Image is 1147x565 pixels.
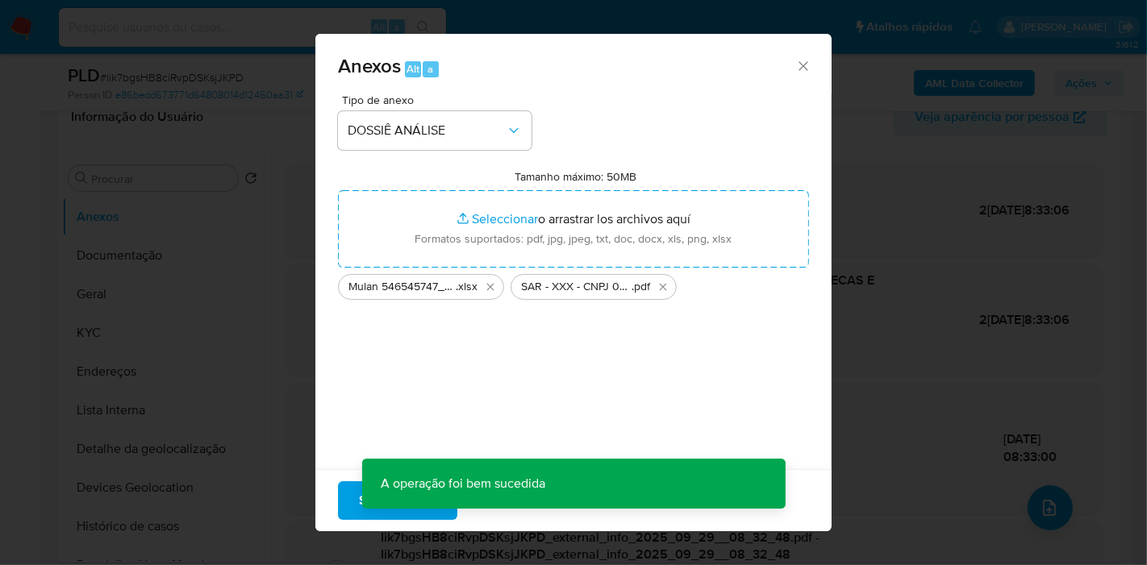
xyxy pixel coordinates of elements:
[481,277,500,297] button: Eliminar Mulan 546545747_2025_09_29_07_56_16.xlsx
[515,169,637,184] label: Tamanho máximo: 50MB
[362,459,565,509] p: A operação foi bem sucedida
[338,268,809,300] ul: Archivos seleccionados
[338,481,457,520] button: Subir arquivo
[485,483,537,518] span: Cancelar
[342,94,536,106] span: Tipo de anexo
[632,279,650,295] span: .pdf
[359,483,436,518] span: Subir arquivo
[348,123,506,139] span: DOSSIÊ ANÁLISE
[338,52,401,80] span: Anexos
[456,279,478,295] span: .xlsx
[407,61,419,77] span: Alt
[338,111,532,150] button: DOSSIÊ ANÁLISE
[521,279,632,295] span: SAR - XXX - CNPJ 06981756000226 - FEMATH AUTO PECAS E DISTRIBUIDORA LTDA
[653,277,673,297] button: Eliminar SAR - XXX - CNPJ 06981756000226 - FEMATH AUTO PECAS E DISTRIBUIDORA LTDA.pdf
[348,279,456,295] span: Mulan 546545747_2025_09_29_07_56_16
[428,61,433,77] span: a
[795,58,810,73] button: Cerrar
